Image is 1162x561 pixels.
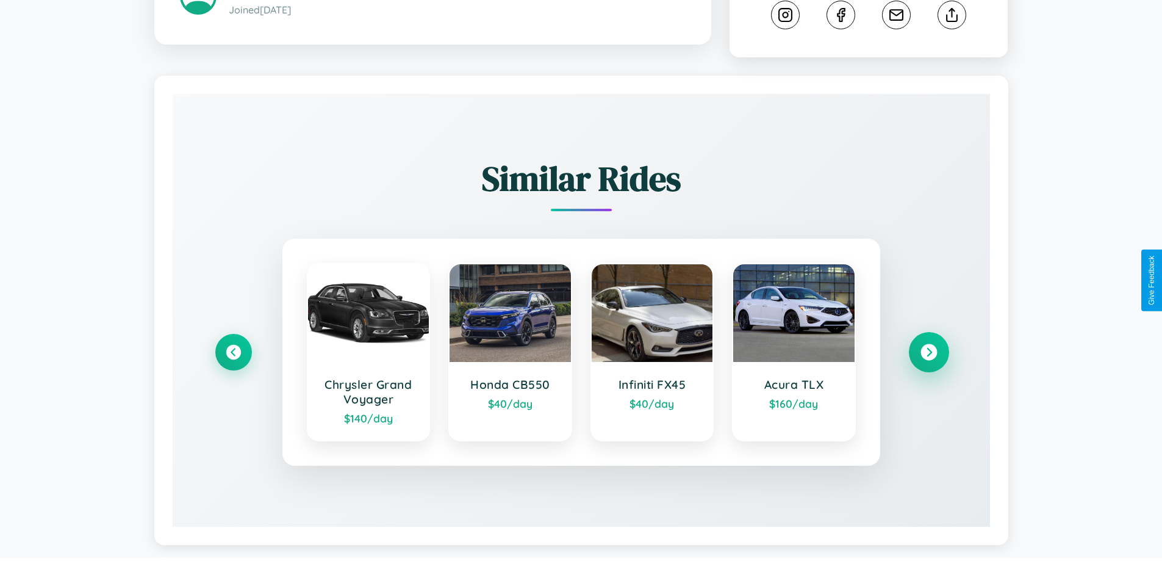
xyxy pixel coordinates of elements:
h3: Acura TLX [745,377,842,392]
div: $ 140 /day [320,411,417,425]
a: Acura TLX$160/day [732,263,856,441]
div: $ 40 /day [604,397,701,410]
div: $ 160 /day [745,397,842,410]
a: Honda CB550$40/day [448,263,572,441]
h3: Chrysler Grand Voyager [320,377,417,407]
h3: Honda CB550 [462,377,559,392]
a: Infiniti FX45$40/day [590,263,714,441]
h2: Similar Rides [215,155,947,202]
div: $ 40 /day [462,397,559,410]
p: Joined [DATE] [229,1,686,19]
a: Chrysler Grand Voyager$140/day [307,263,431,441]
h3: Infiniti FX45 [604,377,701,392]
div: Give Feedback [1147,256,1156,305]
